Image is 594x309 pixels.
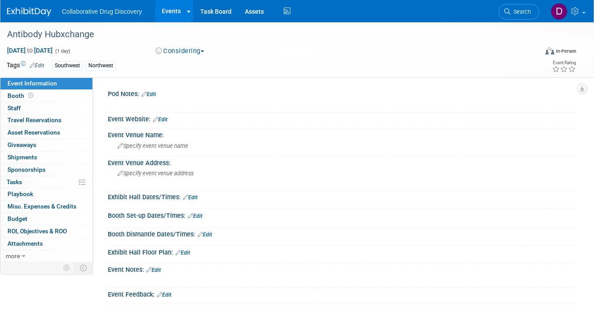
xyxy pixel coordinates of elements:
div: Event Website: [108,112,576,124]
a: Edit [188,213,202,219]
button: Considering [152,46,208,56]
span: Tasks [7,178,22,185]
span: to [26,47,34,54]
td: Toggle Event Tabs [75,262,93,274]
span: (1 day) [54,48,70,54]
div: Event Venue Address: [108,156,576,167]
a: Tasks [0,176,92,188]
a: more [0,250,92,262]
a: Edit [30,62,44,69]
img: ExhibitDay [7,8,51,16]
a: ROI, Objectives & ROO [0,225,92,237]
span: Playbook [8,190,33,197]
span: Event Information [8,80,57,87]
a: Edit [175,250,190,256]
a: Edit [146,267,161,273]
td: Personalize Event Tab Strip [59,262,75,274]
a: Edit [183,194,198,201]
span: Staff [8,104,21,112]
div: Event Format [492,46,576,59]
div: Northwest [86,61,116,70]
a: Travel Reservations [0,114,92,126]
span: Booth [8,92,35,99]
a: Event Information [0,77,92,89]
span: Search [510,8,531,15]
a: Edit [198,232,212,238]
div: In-Person [556,48,576,54]
a: Asset Reservations [0,127,92,139]
a: Playbook [0,188,92,200]
div: Exhibit Hall Floor Plan: [108,246,576,257]
span: Giveaways [8,141,36,148]
img: Daniel Castro [551,3,567,20]
a: Search [499,4,539,19]
span: Travel Reservations [8,116,61,124]
div: Event Venue Name: [108,128,576,139]
a: Sponsorships [0,164,92,176]
a: Edit [157,292,171,298]
a: Giveaways [0,139,92,151]
span: Shipments [8,154,37,161]
span: Budget [8,215,27,222]
div: Event Rating [552,61,576,65]
td: Tags [7,61,44,71]
span: Collaborative Drug Discovery [62,8,142,15]
span: Misc. Expenses & Credits [8,203,76,210]
span: [DATE] [DATE] [7,46,53,54]
a: Budget [0,213,92,225]
a: Edit [141,91,156,97]
a: Shipments [0,151,92,163]
span: Specify event venue name [118,143,188,149]
a: Misc. Expenses & Credits [0,201,92,212]
a: Edit [153,116,168,123]
span: Booth not reserved yet [27,92,35,99]
div: Booth Set-up Dates/Times: [108,209,576,220]
div: Event Feedback: [108,288,576,299]
span: Specify event venue address [118,170,194,177]
img: Format-Inperson.png [545,47,554,54]
div: Exhibit Hall Dates/Times: [108,190,576,202]
span: Sponsorships [8,166,46,173]
span: Asset Reservations [8,129,60,136]
span: more [6,252,20,259]
div: Booth Dismantle Dates/Times: [108,228,576,239]
div: Event Notes: [108,263,576,274]
span: ROI, Objectives & ROO [8,228,67,235]
a: Attachments [0,238,92,250]
a: Booth [0,90,92,102]
div: Antibody Hubxchange [4,27,528,42]
div: Pod Notes: [108,87,576,99]
a: Staff [0,102,92,114]
span: Attachments [8,240,43,247]
div: Southwest [52,61,83,70]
